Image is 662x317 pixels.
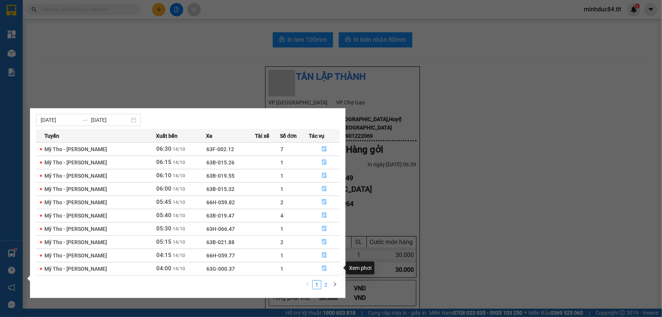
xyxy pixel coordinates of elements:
[310,196,340,208] button: file-done
[303,280,312,289] button: left
[310,249,340,262] button: file-done
[82,117,88,123] span: swap-right
[173,200,186,205] span: 14/10
[157,265,172,272] span: 04:00
[41,116,79,124] input: Từ ngày
[310,143,340,155] button: file-done
[322,146,327,152] span: file-done
[173,253,186,258] span: 14/10
[35,36,138,49] text: SGTLT1410250011
[310,156,340,169] button: file-done
[312,280,321,289] li: 1
[280,252,283,259] span: 1
[44,132,59,140] span: Tuyến
[44,146,107,152] span: Mỹ Tho - [PERSON_NAME]
[173,173,186,178] span: 14/10
[321,280,330,289] li: 2
[305,282,310,287] span: left
[44,186,107,192] span: Mỹ Tho - [PERSON_NAME]
[173,266,186,271] span: 14/10
[322,226,327,232] span: file-done
[206,239,234,245] span: 63B-021.88
[173,147,186,152] span: 14/10
[206,252,235,259] span: 66H-059.77
[4,54,169,74] div: [GEOGRAPHIC_DATA]
[322,199,327,205] span: file-done
[173,240,186,245] span: 14/10
[280,159,283,166] span: 1
[330,280,340,289] li: Next Page
[44,252,107,259] span: Mỹ Tho - [PERSON_NAME]
[322,186,327,192] span: file-done
[280,226,283,232] span: 1
[310,210,340,222] button: file-done
[280,146,283,152] span: 7
[313,281,321,289] a: 1
[156,132,178,140] span: Xuất bến
[157,238,172,245] span: 05:15
[310,183,340,195] button: file-done
[44,213,107,219] span: Mỹ Tho - [PERSON_NAME]
[206,173,234,179] span: 63B-019.55
[157,185,172,192] span: 06:00
[322,159,327,166] span: file-done
[346,262,374,274] div: Xem phơi
[44,173,107,179] span: Mỹ Tho - [PERSON_NAME]
[280,213,283,219] span: 4
[44,159,107,166] span: Mỹ Tho - [PERSON_NAME]
[280,132,297,140] span: Số đơn
[322,252,327,259] span: file-done
[44,266,107,272] span: Mỹ Tho - [PERSON_NAME]
[330,280,340,289] button: right
[280,199,283,205] span: 2
[322,239,327,245] span: file-done
[322,266,327,272] span: file-done
[157,225,172,232] span: 05:30
[157,145,172,152] span: 06:30
[206,186,234,192] span: 63B-015.32
[255,132,269,140] span: Tài xế
[206,146,234,152] span: 63F-002.12
[310,223,340,235] button: file-done
[173,226,186,232] span: 14/10
[333,282,337,287] span: right
[310,236,340,248] button: file-done
[309,132,325,140] span: Tác vụ
[280,266,283,272] span: 1
[322,173,327,179] span: file-done
[157,199,172,205] span: 05:45
[91,116,129,124] input: Đến ngày
[173,186,186,192] span: 14/10
[322,213,327,219] span: file-done
[173,160,186,165] span: 14/10
[280,186,283,192] span: 1
[303,280,312,289] li: Previous Page
[280,239,283,245] span: 2
[157,252,172,259] span: 04:15
[310,170,340,182] button: file-done
[44,199,107,205] span: Mỹ Tho - [PERSON_NAME]
[206,199,235,205] span: 66H-059.82
[157,172,172,179] span: 06:10
[206,226,235,232] span: 63H-066.47
[206,266,235,272] span: 63G-000.37
[82,117,88,123] span: to
[157,159,172,166] span: 06:15
[44,226,107,232] span: Mỹ Tho - [PERSON_NAME]
[280,173,283,179] span: 1
[173,213,186,218] span: 14/10
[44,239,107,245] span: Mỹ Tho - [PERSON_NAME]
[322,281,330,289] a: 2
[206,213,234,219] span: 63B-019.47
[310,263,340,275] button: file-done
[206,132,212,140] span: Xe
[206,159,234,166] span: 63B-015.26
[157,212,172,219] span: 05:40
